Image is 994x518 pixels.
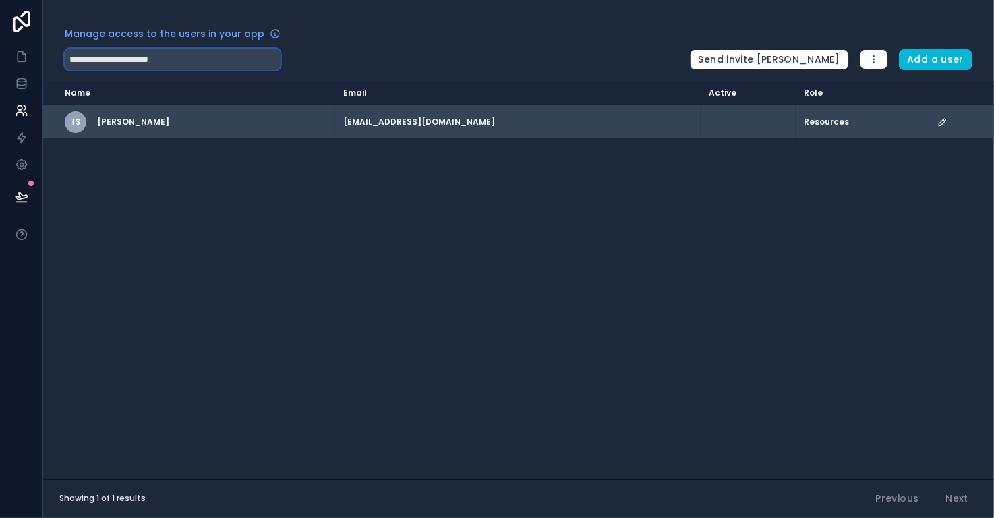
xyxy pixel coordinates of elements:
span: [PERSON_NAME] [97,117,169,127]
span: Manage access to the users in your app [65,27,264,40]
th: Email [335,81,701,106]
th: Active [701,81,796,106]
span: TS [71,117,81,127]
span: Showing 1 of 1 results [59,493,146,504]
span: Resources [804,117,849,127]
button: Send invite [PERSON_NAME] [690,49,849,71]
th: Role [796,81,929,106]
a: Manage access to the users in your app [65,27,281,40]
td: [EMAIL_ADDRESS][DOMAIN_NAME] [335,106,701,139]
th: Name [43,81,335,106]
div: scrollable content [43,81,994,479]
button: Add a user [899,49,973,71]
